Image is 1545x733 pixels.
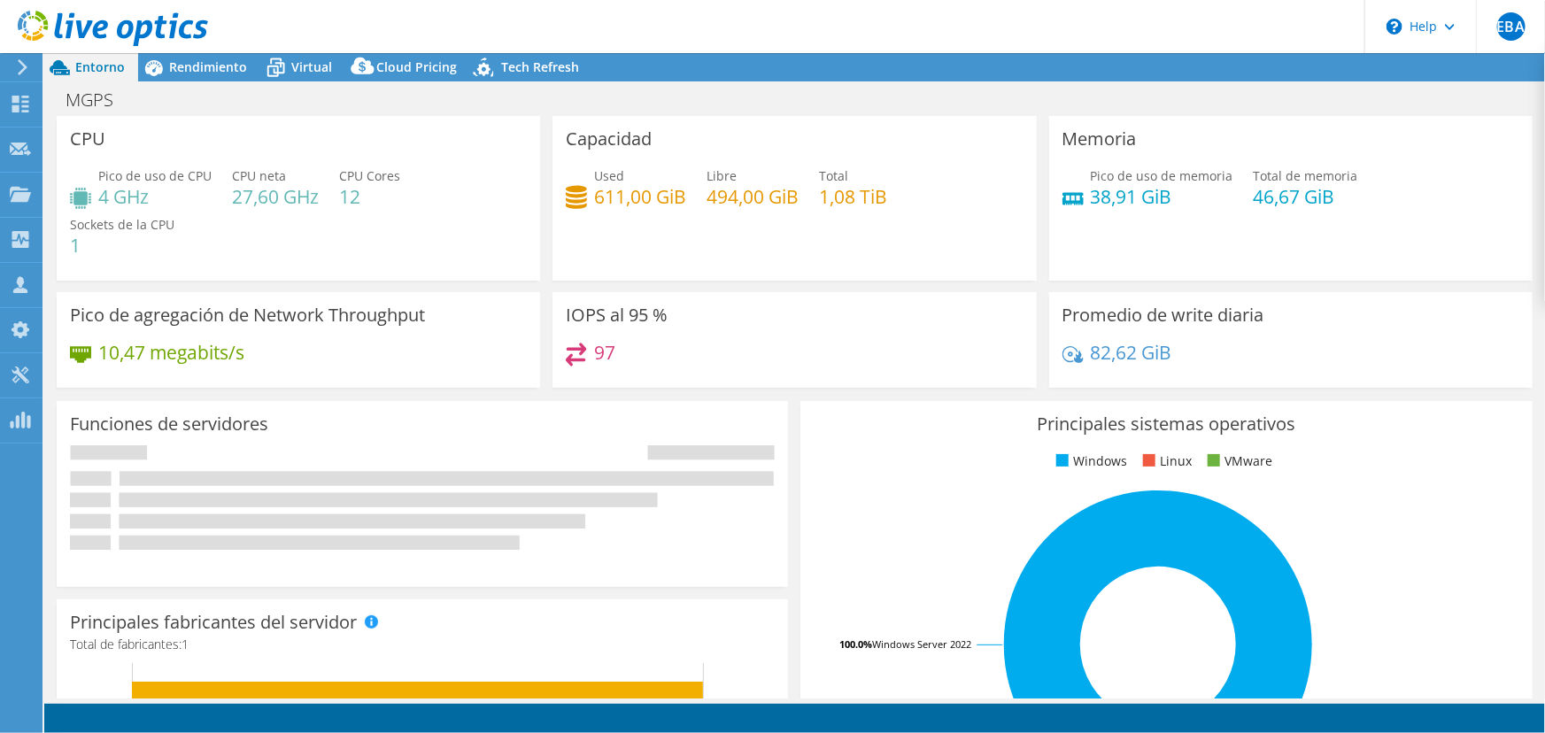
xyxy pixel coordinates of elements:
tspan: 100.0% [839,637,872,651]
li: Windows [1052,451,1127,471]
h4: 1,08 TiB [819,187,887,206]
span: Pico de uso de CPU [98,167,212,184]
h3: Pico de agregación de Network Throughput [70,305,425,325]
h4: 27,60 GHz [232,187,319,206]
li: Linux [1139,451,1192,471]
li: VMware [1203,451,1272,471]
h4: 4 GHz [98,187,212,206]
h4: 1 [70,235,174,255]
span: Total [819,167,848,184]
h3: Principales fabricantes del servidor [70,613,357,632]
svg: \n [1387,19,1402,35]
h3: IOPS al 95 % [566,305,668,325]
h4: 97 [594,343,615,362]
h4: 46,67 GiB [1254,187,1358,206]
span: Tech Refresh [501,58,579,75]
span: Total de memoria [1254,167,1358,184]
span: Virtual [291,58,332,75]
span: Entorno [75,58,125,75]
h1: MGPS [58,90,141,110]
h4: 12 [339,187,400,206]
h4: Total de fabricantes: [70,635,775,654]
h4: 10,47 megabits/s [98,343,244,362]
span: Sockets de la CPU [70,216,174,233]
span: Cloud Pricing [376,58,457,75]
span: 1 [182,636,189,652]
h4: 82,62 GiB [1091,343,1172,362]
span: Used [594,167,624,184]
span: Pico de uso de memoria [1091,167,1233,184]
h4: 611,00 GiB [594,187,686,206]
span: Rendimiento [169,58,247,75]
span: CPU Cores [339,167,400,184]
span: Libre [707,167,737,184]
h3: Capacidad [566,129,652,149]
h4: 38,91 GiB [1091,187,1233,206]
h3: Funciones de servidores [70,414,268,434]
h3: CPU [70,129,105,149]
h3: Memoria [1062,129,1137,149]
h4: 494,00 GiB [707,187,799,206]
tspan: Windows Server 2022 [872,637,971,651]
span: CPU neta [232,167,286,184]
h3: Principales sistemas operativos [814,414,1518,434]
h3: Promedio de write diaria [1062,305,1264,325]
span: EBA [1497,12,1526,41]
